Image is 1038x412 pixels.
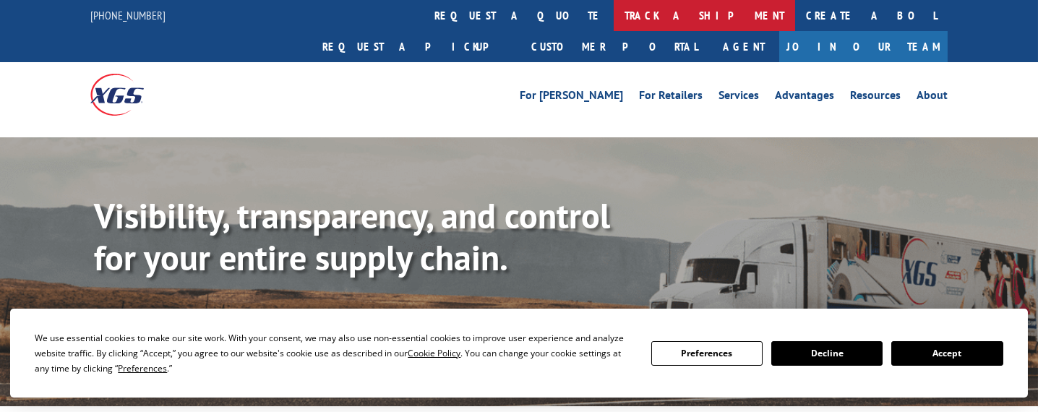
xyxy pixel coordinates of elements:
div: Cookie Consent Prompt [10,309,1028,398]
button: Preferences [651,341,763,366]
div: We use essential cookies to make our site work. With your consent, we may also use non-essential ... [35,330,633,376]
a: Join Our Team [779,31,948,62]
button: Decline [771,341,883,366]
a: Advantages [775,90,834,106]
span: Preferences [118,362,167,374]
a: Customer Portal [520,31,708,62]
a: For [PERSON_NAME] [520,90,623,106]
a: For Retailers [639,90,703,106]
a: Services [719,90,759,106]
a: Agent [708,31,779,62]
a: [PHONE_NUMBER] [90,8,166,22]
a: About [917,90,948,106]
a: Resources [850,90,901,106]
a: Request a pickup [312,31,520,62]
b: Visibility, transparency, and control for your entire supply chain. [94,193,610,280]
button: Accept [891,341,1003,366]
span: Cookie Policy [408,347,460,359]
